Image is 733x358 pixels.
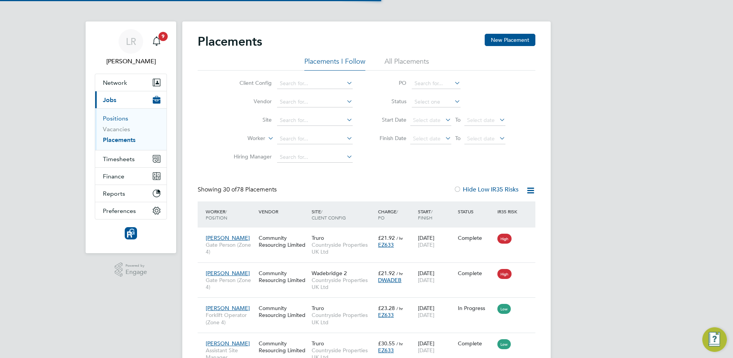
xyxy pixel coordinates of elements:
[456,205,496,218] div: Status
[378,312,394,318] span: EZ633
[378,305,395,312] span: £23.28
[204,336,535,342] a: [PERSON_NAME]Assistant Site ManagerCommunity Resourcing LimitedTruroCountryside Properties UK Ltd...
[372,135,406,142] label: Finish Date
[204,266,535,272] a: [PERSON_NAME]Gate Person (Zone 4)Community Resourcing LimitedWadebridge 2Countryside Properties U...
[257,231,310,252] div: Community Resourcing Limited
[206,234,250,241] span: [PERSON_NAME]
[221,135,265,142] label: Worker
[103,173,124,180] span: Finance
[95,168,167,185] button: Finance
[198,186,278,194] div: Showing
[103,136,135,144] a: Placements
[223,186,277,193] span: 78 Placements
[95,150,167,167] button: Timesheets
[103,79,127,86] span: Network
[378,270,395,277] span: £21.92
[378,277,401,284] span: DWADEB
[418,347,434,354] span: [DATE]
[206,277,255,290] span: Gate Person (Zone 4)
[95,227,167,239] a: Go to home page
[277,152,353,163] input: Search for...
[95,202,167,219] button: Preferences
[458,270,494,277] div: Complete
[228,116,272,123] label: Site
[396,305,403,311] span: / hr
[149,29,164,54] a: 9
[418,208,433,221] span: / Finish
[495,205,522,218] div: IR35 Risk
[497,339,511,349] span: Low
[304,57,365,71] li: Placements I Follow
[103,125,130,133] a: Vacancies
[378,340,395,347] span: £30.55
[702,327,727,352] button: Engage Resource Center
[95,108,167,150] div: Jobs
[103,115,128,122] a: Positions
[416,231,456,252] div: [DATE]
[312,340,324,347] span: Truro
[396,235,403,241] span: / hr
[312,312,374,325] span: Countryside Properties UK Ltd
[378,241,394,248] span: EZ633
[416,301,456,322] div: [DATE]
[416,205,456,224] div: Start
[103,155,135,163] span: Timesheets
[257,205,310,218] div: Vendor
[396,341,403,346] span: / hr
[454,186,518,193] label: Hide Low IR35 Risks
[497,269,512,279] span: High
[497,304,511,314] span: Low
[310,205,376,224] div: Site
[206,241,255,255] span: Gate Person (Zone 4)
[418,277,434,284] span: [DATE]
[257,336,310,358] div: Community Resourcing Limited
[158,32,168,41] span: 9
[372,116,406,123] label: Start Date
[312,208,346,221] span: / Client Config
[497,234,512,244] span: High
[458,305,494,312] div: In Progress
[204,205,257,224] div: Worker
[378,208,398,221] span: / PO
[485,34,535,46] button: New Placement
[103,190,125,197] span: Reports
[453,133,463,143] span: To
[376,205,416,224] div: Charge
[228,153,272,160] label: Hiring Manager
[277,78,353,89] input: Search for...
[312,241,374,255] span: Countryside Properties UK Ltd
[416,336,456,358] div: [DATE]
[413,135,441,142] span: Select date
[95,29,167,66] a: LR[PERSON_NAME]
[86,21,176,253] nav: Main navigation
[206,305,250,312] span: [PERSON_NAME]
[228,98,272,105] label: Vendor
[412,97,461,107] input: Select one
[458,234,494,241] div: Complete
[103,207,136,214] span: Preferences
[228,79,272,86] label: Client Config
[277,97,353,107] input: Search for...
[95,185,167,202] button: Reports
[277,115,353,126] input: Search for...
[385,57,429,71] li: All Placements
[467,117,495,124] span: Select date
[412,78,461,89] input: Search for...
[204,300,535,307] a: [PERSON_NAME]Forklift Operator (Zone 4)Community Resourcing LimitedTruroCountryside Properties UK...
[95,57,167,66] span: Leanne Rayner
[453,115,463,125] span: To
[125,227,137,239] img: resourcinggroup-logo-retina.png
[418,312,434,318] span: [DATE]
[206,208,227,221] span: / Position
[396,271,403,276] span: / hr
[372,79,406,86] label: PO
[312,277,374,290] span: Countryside Properties UK Ltd
[416,266,456,287] div: [DATE]
[126,36,136,46] span: LR
[467,135,495,142] span: Select date
[206,340,250,347] span: [PERSON_NAME]
[204,230,535,237] a: [PERSON_NAME]Gate Person (Zone 4)Community Resourcing LimitedTruroCountryside Properties UK Ltd£2...
[312,305,324,312] span: Truro
[257,301,310,322] div: Community Resourcing Limited
[206,312,255,325] span: Forklift Operator (Zone 4)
